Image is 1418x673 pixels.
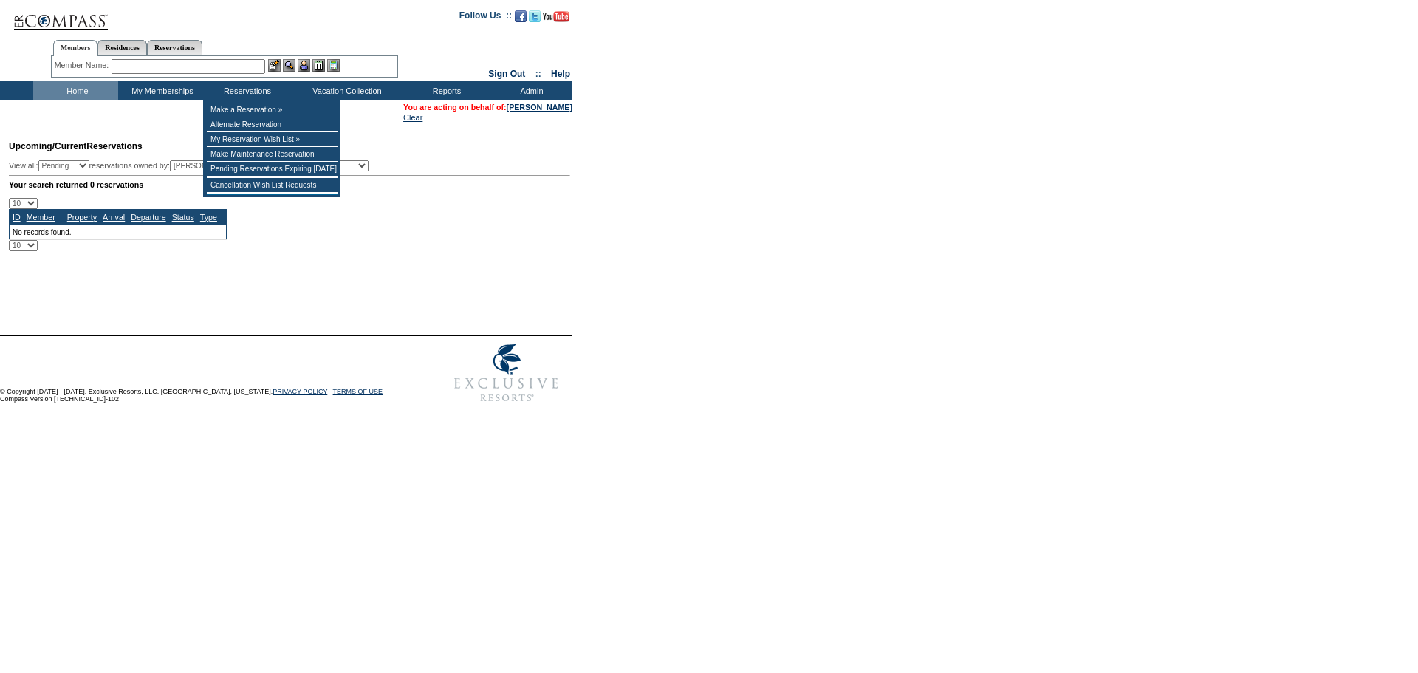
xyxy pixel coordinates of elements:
td: No records found. [10,225,227,239]
td: My Memberships [118,81,203,100]
td: Alternate Reservation [207,117,338,132]
td: Pending Reservations Expiring [DATE] [207,162,338,177]
div: Member Name: [55,59,112,72]
span: Upcoming/Current [9,141,86,151]
span: :: [535,69,541,79]
td: Make Maintenance Reservation [207,147,338,162]
a: Reservations [147,40,202,55]
a: Departure [131,213,165,222]
td: Vacation Collection [288,81,403,100]
td: Cancellation Wish List Requests [207,178,338,193]
div: Your search returned 0 reservations [9,180,570,189]
img: b_calculator.gif [327,59,340,72]
a: Help [551,69,570,79]
span: Reservations [9,141,143,151]
div: View all: reservations owned by: [9,160,375,171]
span: You are acting on behalf of: [403,103,572,112]
img: Follow us on Twitter [529,10,541,22]
a: PRIVACY POLICY [273,388,327,395]
a: TERMS OF USE [333,388,383,395]
a: Type [200,213,217,222]
img: Subscribe to our YouTube Channel [543,11,569,22]
img: Impersonate [298,59,310,72]
img: View [283,59,295,72]
td: Make a Reservation » [207,103,338,117]
a: Property [67,213,97,222]
img: b_edit.gif [268,59,281,72]
a: Status [172,213,194,222]
a: [PERSON_NAME] [507,103,572,112]
td: My Reservation Wish List » [207,132,338,147]
a: ID [13,213,21,222]
td: Follow Us :: [459,9,512,27]
a: Residences [97,40,147,55]
a: Sign Out [488,69,525,79]
img: Exclusive Resorts [440,336,572,410]
a: Arrival [103,213,125,222]
img: Become our fan on Facebook [515,10,527,22]
a: Clear [403,113,422,122]
a: Subscribe to our YouTube Channel [543,15,569,24]
a: Members [53,40,98,56]
a: Become our fan on Facebook [515,15,527,24]
a: Member [27,213,55,222]
td: Reports [403,81,487,100]
td: Home [33,81,118,100]
td: Admin [487,81,572,100]
a: Follow us on Twitter [529,15,541,24]
img: Reservations [312,59,325,72]
td: Reservations [203,81,288,100]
